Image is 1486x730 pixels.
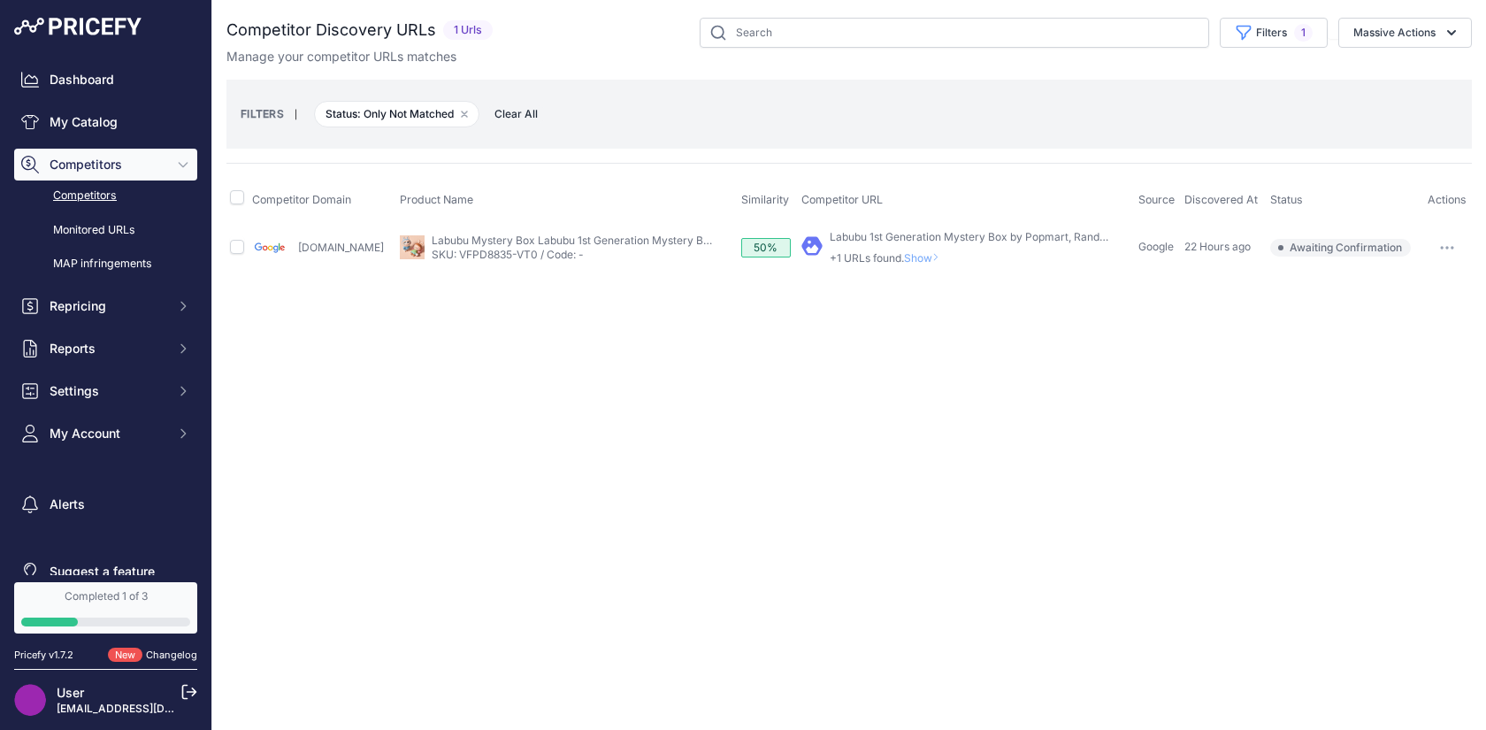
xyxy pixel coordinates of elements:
[1270,193,1303,206] span: Status
[1138,240,1174,253] span: Google
[14,249,197,280] a: MAP infringements
[14,582,197,634] a: Completed 1 of 3
[443,20,493,41] span: 1 Urls
[50,297,165,315] span: Repricing
[241,107,284,120] small: FILTERS
[1270,239,1411,257] span: Awaiting Confirmation
[400,193,473,206] span: Product Name
[14,64,197,588] nav: Sidebar
[830,230,1321,243] a: Labubu 1st Generation Mystery Box by Popmart, Random Color Labubu Dolls, High-Quality Replica
[1338,18,1472,48] button: Massive Actions
[700,18,1209,48] input: Search
[284,109,308,119] small: |
[14,375,197,407] button: Settings
[830,251,1113,265] p: +1 URLs found.
[14,648,73,663] div: Pricefy v1.7.2
[14,215,197,246] a: Monitored URLs
[314,101,479,127] span: Status: Only Not Matched
[801,193,883,206] span: Competitor URL
[57,685,84,700] a: User
[14,333,197,365] button: Reports
[252,193,351,206] span: Competitor Domain
[50,425,165,442] span: My Account
[741,238,791,257] div: 50%
[298,241,384,254] a: [DOMAIN_NAME]
[14,181,197,211] a: Competitors
[14,556,197,588] a: Suggest a feature
[50,382,165,400] span: Settings
[57,702,241,715] a: [EMAIL_ADDRESS][DOMAIN_NAME]
[1294,24,1313,42] span: 1
[1220,18,1328,48] button: Filters1
[432,248,584,261] a: SKU: VFPD8835-VT0 / Code: -
[14,149,197,181] button: Competitors
[1184,240,1251,253] span: 22 Hours ago
[14,106,197,138] a: My Catalog
[904,251,946,265] span: Show
[50,340,165,357] span: Reports
[146,649,197,661] a: Changelog
[14,488,197,520] a: Alerts
[14,18,142,35] img: Pricefy Logo
[226,48,456,65] p: Manage your competitor URLs matches
[1428,193,1467,206] span: Actions
[108,648,142,663] span: New
[432,234,787,247] a: Labubu Mystery Box Labubu 1st Generation Mystery Box - Default Title
[50,156,165,173] span: Competitors
[741,193,789,206] span: Similarity
[1138,193,1175,206] span: Source
[226,18,436,42] h2: Competitor Discovery URLs
[14,418,197,450] button: My Account
[14,64,197,96] a: Dashboard
[486,105,547,123] button: Clear All
[1184,193,1258,206] span: Discovered At
[14,290,197,322] button: Repricing
[21,589,190,603] div: Completed 1 of 3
